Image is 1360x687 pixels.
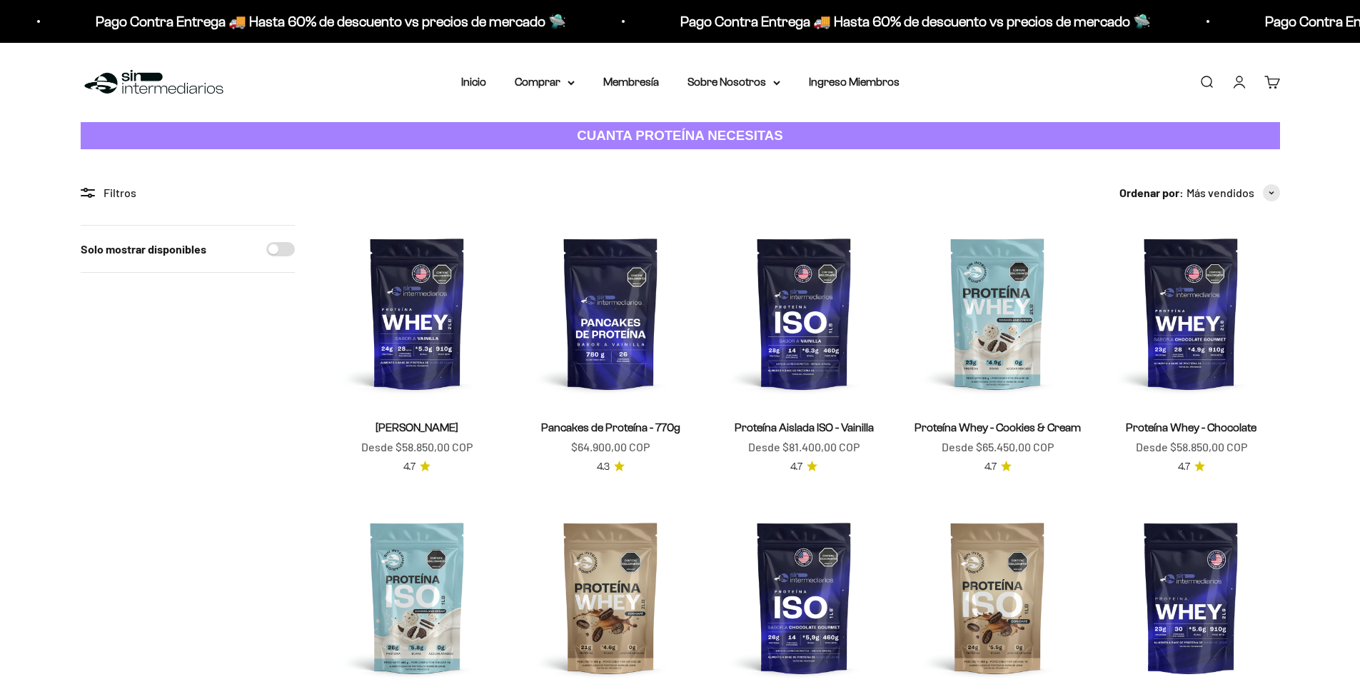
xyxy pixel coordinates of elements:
a: Ingreso Miembros [809,76,900,88]
a: Proteína Aislada ISO - Vainilla [735,421,874,433]
a: Pancakes de Proteína - 770g [541,421,680,433]
a: 4.74.7 de 5.0 estrellas [790,459,817,475]
span: 4.3 [597,459,610,475]
sale-price: Desde $58.850,00 COP [1136,438,1247,456]
sale-price: Desde $58.850,00 COP [361,438,473,456]
a: [PERSON_NAME] [376,421,458,433]
a: CUANTA PROTEÍNA NECESITAS [81,122,1280,150]
span: 4.7 [403,459,415,475]
a: Inicio [461,76,486,88]
button: Más vendidos [1187,184,1280,202]
p: Pago Contra Entrega 🚚 Hasta 60% de descuento vs precios de mercado 🛸 [679,10,1149,33]
sale-price: $64.900,00 COP [571,438,650,456]
sale-price: Desde $81.400,00 COP [748,438,860,456]
label: Solo mostrar disponibles [81,240,206,259]
a: 4.34.3 de 5.0 estrellas [597,459,625,475]
span: 4.7 [984,459,997,475]
a: Membresía [603,76,659,88]
a: Proteína Whey - Chocolate [1126,421,1256,433]
a: 4.74.7 de 5.0 estrellas [984,459,1012,475]
span: Más vendidos [1187,184,1254,202]
summary: Comprar [515,73,575,91]
span: Ordenar por: [1119,184,1184,202]
summary: Sobre Nosotros [687,73,780,91]
a: 4.74.7 de 5.0 estrellas [1178,459,1205,475]
a: Proteína Whey - Cookies & Cream [915,421,1081,433]
span: 4.7 [790,459,802,475]
sale-price: Desde $65.450,00 COP [942,438,1054,456]
a: 4.74.7 de 5.0 estrellas [403,459,430,475]
strong: CUANTA PROTEÍNA NECESITAS [577,128,783,143]
div: Filtros [81,184,295,202]
span: 4.7 [1178,459,1190,475]
p: Pago Contra Entrega 🚚 Hasta 60% de descuento vs precios de mercado 🛸 [94,10,565,33]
